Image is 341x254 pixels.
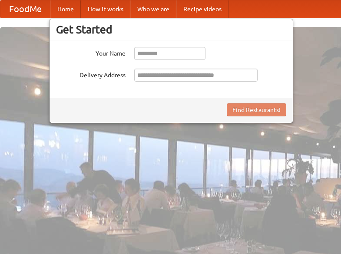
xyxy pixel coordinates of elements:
[130,0,176,18] a: Who we are
[56,23,286,36] h3: Get Started
[56,47,126,58] label: Your Name
[50,0,81,18] a: Home
[0,0,50,18] a: FoodMe
[56,69,126,79] label: Delivery Address
[81,0,130,18] a: How it works
[227,103,286,116] button: Find Restaurants!
[176,0,228,18] a: Recipe videos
